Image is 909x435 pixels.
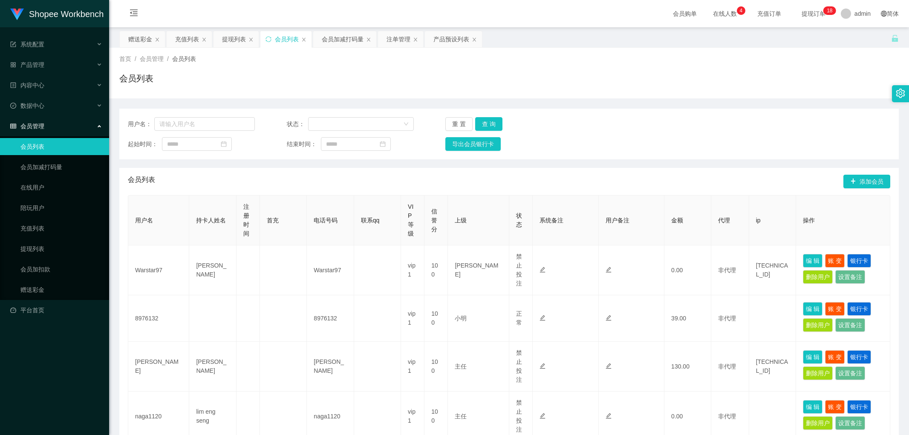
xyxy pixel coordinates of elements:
[709,11,741,17] span: 在线人数
[475,117,502,131] button: 查 询
[10,9,24,20] img: logo.9652507e.png
[424,342,448,392] td: 100
[20,240,102,257] a: 提现列表
[287,120,308,129] span: 状态：
[196,217,226,224] span: 持卡人姓名
[10,61,44,68] span: 产品管理
[664,245,711,295] td: 0.00
[10,41,44,48] span: 系统配置
[718,363,736,370] span: 非代理
[307,245,354,295] td: Warstar97
[448,245,509,295] td: [PERSON_NAME]
[172,55,196,62] span: 会员列表
[803,350,822,364] button: 编 辑
[10,10,104,17] a: Shopee Workbench
[424,295,448,342] td: 100
[10,82,44,89] span: 内容中心
[803,217,815,224] span: 操作
[516,399,522,433] span: 禁止投注
[401,295,424,342] td: vip1
[401,342,424,392] td: vip1
[737,6,745,15] sup: 4
[155,37,160,42] i: 图标: close
[167,55,169,62] span: /
[135,55,136,62] span: /
[404,121,409,127] i: 图标: down
[128,140,162,149] span: 起始时间：
[803,366,833,380] button: 删除用户
[119,72,153,85] h1: 会员列表
[221,141,227,147] i: 图标: calendar
[540,413,545,419] i: 图标: edit
[830,6,833,15] p: 8
[10,41,16,47] i: 图标: form
[718,413,736,420] span: 非代理
[803,318,833,332] button: 删除用户
[401,245,424,295] td: vip1
[540,267,545,273] i: 图标: edit
[10,123,44,130] span: 会员管理
[835,416,865,430] button: 设置备注
[664,342,711,392] td: 130.00
[835,366,865,380] button: 设置备注
[718,217,730,224] span: 代理
[606,315,612,321] i: 图标: edit
[431,208,437,233] span: 信誉分
[606,217,629,224] span: 用户备注
[803,302,822,316] button: 编 辑
[540,315,545,321] i: 图标: edit
[267,217,279,224] span: 首充
[140,55,164,62] span: 会员管理
[825,400,845,414] button: 账 变
[128,31,152,47] div: 赠送彩金
[275,31,299,47] div: 会员列表
[128,295,189,342] td: 8976132
[10,103,16,109] i: 图标: check-circle-o
[797,11,830,17] span: 提现订单
[301,37,306,42] i: 图标: close
[881,11,887,17] i: 图标: global
[10,102,44,109] span: 数据中心
[10,123,16,129] i: 图标: table
[516,310,522,326] span: 正常
[606,413,612,419] i: 图标: edit
[803,400,822,414] button: 编 辑
[128,342,189,392] td: [PERSON_NAME]
[20,179,102,196] a: 在线用户
[128,245,189,295] td: Warstar97
[366,37,371,42] i: 图标: close
[835,270,865,284] button: 设置备注
[128,120,154,129] span: 用户名：
[287,140,321,149] span: 结束时间：
[202,37,207,42] i: 图标: close
[433,31,469,47] div: 产品预设列表
[154,117,255,131] input: 请输入用户名
[825,254,845,268] button: 账 变
[756,217,761,224] span: ip
[825,350,845,364] button: 账 变
[664,295,711,342] td: 39.00
[408,203,414,237] span: VIP等级
[189,245,236,295] td: [PERSON_NAME]
[753,11,785,17] span: 充值订单
[322,31,364,47] div: 会员加减打码量
[135,217,153,224] span: 用户名
[20,281,102,298] a: 赠送彩金
[847,302,871,316] button: 银行卡
[718,315,736,322] span: 非代理
[10,62,16,68] i: 图标: appstore-o
[847,254,871,268] button: 银行卡
[803,254,822,268] button: 编 辑
[10,302,102,319] a: 图标: dashboard平台首页
[20,261,102,278] a: 会员加扣款
[671,217,683,224] span: 金额
[413,37,418,42] i: 图标: close
[540,217,563,224] span: 系统备注
[803,270,833,284] button: 删除用户
[307,295,354,342] td: 8976132
[222,31,246,47] div: 提现列表
[825,302,845,316] button: 账 变
[847,350,871,364] button: 银行卡
[175,31,199,47] div: 充值列表
[740,6,743,15] p: 4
